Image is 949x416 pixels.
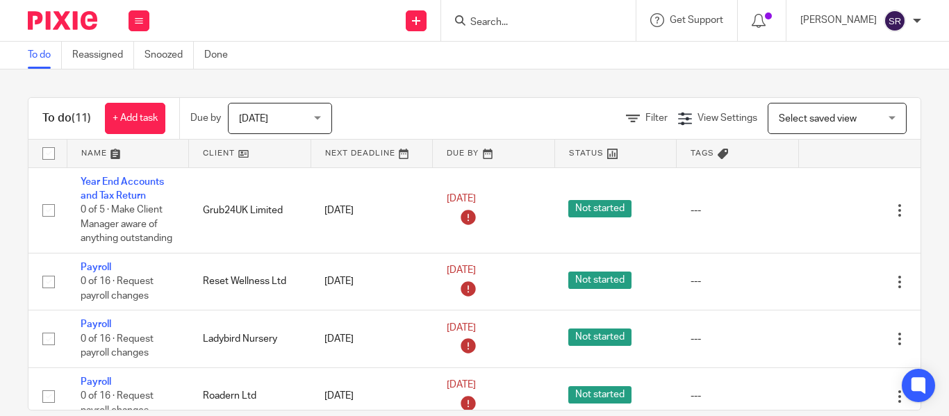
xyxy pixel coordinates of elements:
span: Not started [568,272,632,289]
h1: To do [42,111,91,126]
td: [DATE] [311,253,433,310]
p: Due by [190,111,221,125]
span: [DATE] [239,114,268,124]
a: Payroll [81,377,111,387]
span: 0 of 16 · Request payroll changes [81,334,154,358]
img: Pixie [28,11,97,30]
span: [DATE] [447,194,476,204]
td: Reset Wellness Ltd [189,253,311,310]
span: [DATE] [447,380,476,390]
a: Done [204,42,238,69]
span: Not started [568,328,632,346]
td: [DATE] [311,167,433,253]
a: Payroll [81,263,111,272]
a: To do [28,42,62,69]
input: Search [469,17,594,29]
td: Ladybird Nursery [189,310,311,367]
span: Select saved view [779,114,857,124]
div: --- [691,332,785,346]
div: --- [691,389,785,403]
span: 0 of 16 · Request payroll changes [81,391,154,415]
a: + Add task [105,103,165,134]
span: [DATE] [447,266,476,276]
p: [PERSON_NAME] [800,13,877,27]
td: [DATE] [311,310,433,367]
span: Not started [568,386,632,403]
a: Payroll [81,319,111,329]
a: Year End Accounts and Tax Return [81,177,164,201]
a: Snoozed [145,42,194,69]
span: Filter [645,113,668,123]
span: View Settings [698,113,757,123]
span: 0 of 5 · Make Client Manager aware of anything outstanding [81,205,172,243]
span: (11) [72,113,91,124]
span: 0 of 16 · Request payroll changes [81,276,154,301]
a: Reassigned [72,42,134,69]
span: [DATE] [447,323,476,333]
span: Not started [568,200,632,217]
td: Grub24UK Limited [189,167,311,253]
span: Get Support [670,15,723,25]
div: --- [691,203,785,217]
img: svg%3E [884,10,906,32]
div: --- [691,274,785,288]
span: Tags [691,149,714,157]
